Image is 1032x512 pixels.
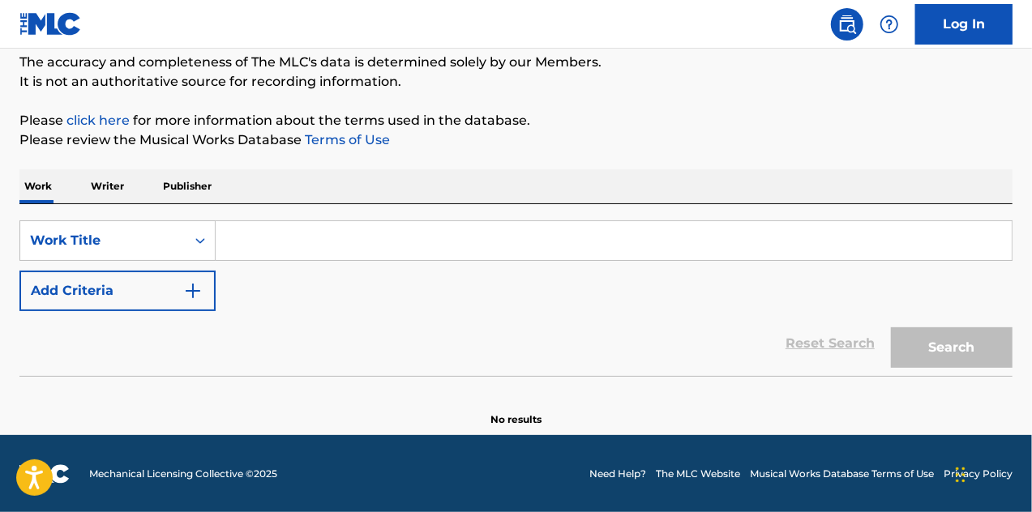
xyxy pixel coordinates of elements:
a: Musical Works Database Terms of Use [750,467,934,481]
iframe: Chat Widget [951,434,1032,512]
a: The MLC Website [656,467,740,481]
button: Add Criteria [19,271,216,311]
a: Terms of Use [302,132,390,147]
div: Help [873,8,906,41]
p: Please review the Musical Works Database [19,130,1013,150]
div: Drag [956,450,966,499]
div: Work Title [30,231,176,250]
p: The accuracy and completeness of The MLC's data is determined solely by our Members. [19,53,1013,72]
p: No results [490,393,542,427]
p: It is not an authoritative source for recording information. [19,72,1013,92]
img: MLC Logo [19,12,82,36]
a: Privacy Policy [944,467,1013,481]
img: logo [19,464,70,484]
form: Search Form [19,220,1013,376]
p: Publisher [158,169,216,203]
a: Need Help? [589,467,646,481]
p: Work [19,169,57,203]
a: Log In [915,4,1013,45]
span: Mechanical Licensing Collective © 2025 [89,467,277,481]
a: click here [66,113,130,128]
a: Public Search [831,8,863,41]
img: help [880,15,899,34]
img: search [837,15,857,34]
p: Please for more information about the terms used in the database. [19,111,1013,130]
img: 9d2ae6d4665cec9f34b9.svg [183,281,203,301]
p: Writer [86,169,129,203]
